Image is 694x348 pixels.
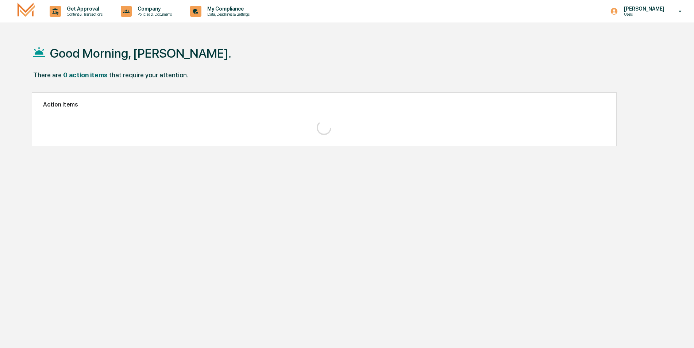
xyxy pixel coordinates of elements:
img: logo [18,3,35,20]
div: 0 action items [63,71,108,79]
p: [PERSON_NAME] [618,6,668,12]
p: Data, Deadlines & Settings [201,12,253,17]
h2: Action Items [43,101,605,108]
p: Get Approval [61,6,106,12]
div: that require your attention. [109,71,188,79]
p: Company [132,6,176,12]
p: Policies & Documents [132,12,176,17]
p: Content & Transactions [61,12,106,17]
h1: Good Morning, [PERSON_NAME]. [50,46,231,61]
p: My Compliance [201,6,253,12]
div: There are [33,71,62,79]
p: Users [618,12,668,17]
